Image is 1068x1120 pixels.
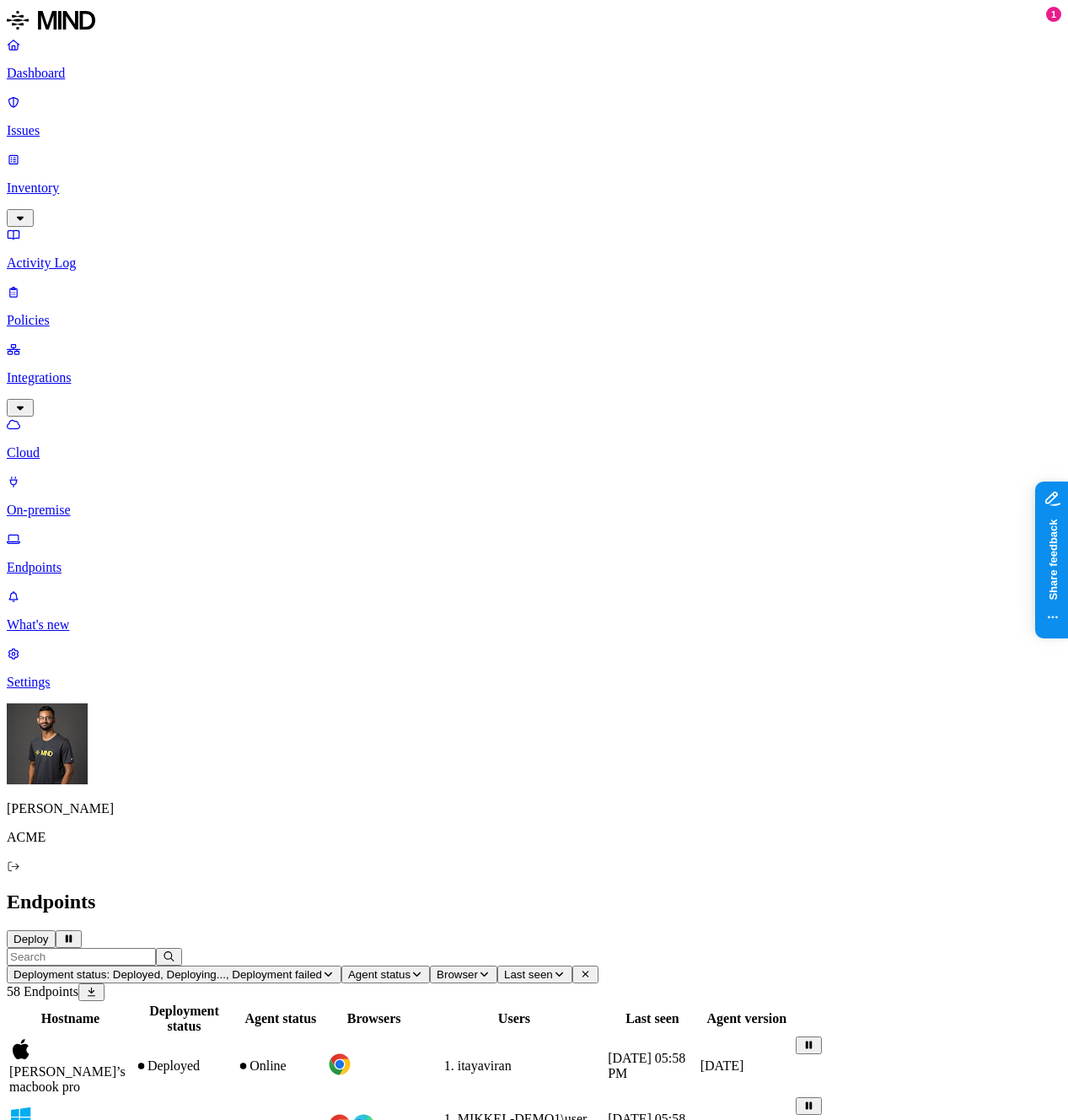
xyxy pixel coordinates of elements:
[608,1011,697,1026] div: Last seen
[7,417,1061,460] a: Cloud
[608,1051,685,1080] span: [DATE] 05:58 PM
[9,1011,131,1026] div: Hostname
[7,284,1061,328] a: Policies
[9,1064,126,1094] span: [PERSON_NAME]’s macbook pro
[237,1011,324,1026] div: Agent status
[504,968,553,981] span: Last seen
[7,646,1061,690] a: Settings
[7,370,1061,385] p: Integrations
[437,968,478,981] span: Browser
[9,1037,33,1061] img: macos.svg
[348,968,411,981] span: Agent status
[7,948,156,966] input: Search
[7,123,1061,138] p: Issues
[7,560,1061,575] p: Endpoints
[237,1058,324,1074] div: Online
[7,37,1061,81] a: Dashboard
[328,1011,421,1026] div: Browsers
[700,1058,744,1073] span: [DATE]
[7,503,1061,518] p: On-premise
[7,313,1061,328] p: Policies
[7,7,1061,37] a: MIND
[7,891,1061,913] h2: Endpoints
[7,66,1061,81] p: Dashboard
[7,7,95,34] img: MIND
[7,930,56,948] button: Deploy
[458,1058,512,1073] span: itayaviran
[7,227,1061,271] a: Activity Log
[7,830,1061,845] p: ACME
[7,589,1061,633] a: What's new
[7,984,78,999] span: 58 Endpoints
[328,1053,352,1076] img: chrome.svg
[7,152,1061,224] a: Inventory
[7,675,1061,690] p: Settings
[424,1011,605,1026] div: Users
[700,1011,793,1026] div: Agent version
[7,474,1061,518] a: On-premise
[7,617,1061,633] p: What's new
[7,703,88,784] img: Amit Cohen
[13,968,322,981] span: Deployment status: Deployed, Deploying..., Deployment failed
[7,180,1061,196] p: Inventory
[7,256,1061,271] p: Activity Log
[135,1058,233,1074] div: Deployed
[7,342,1061,414] a: Integrations
[7,445,1061,460] p: Cloud
[7,531,1061,575] a: Endpoints
[135,1004,233,1034] div: Deployment status
[7,94,1061,138] a: Issues
[1046,7,1061,22] div: 1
